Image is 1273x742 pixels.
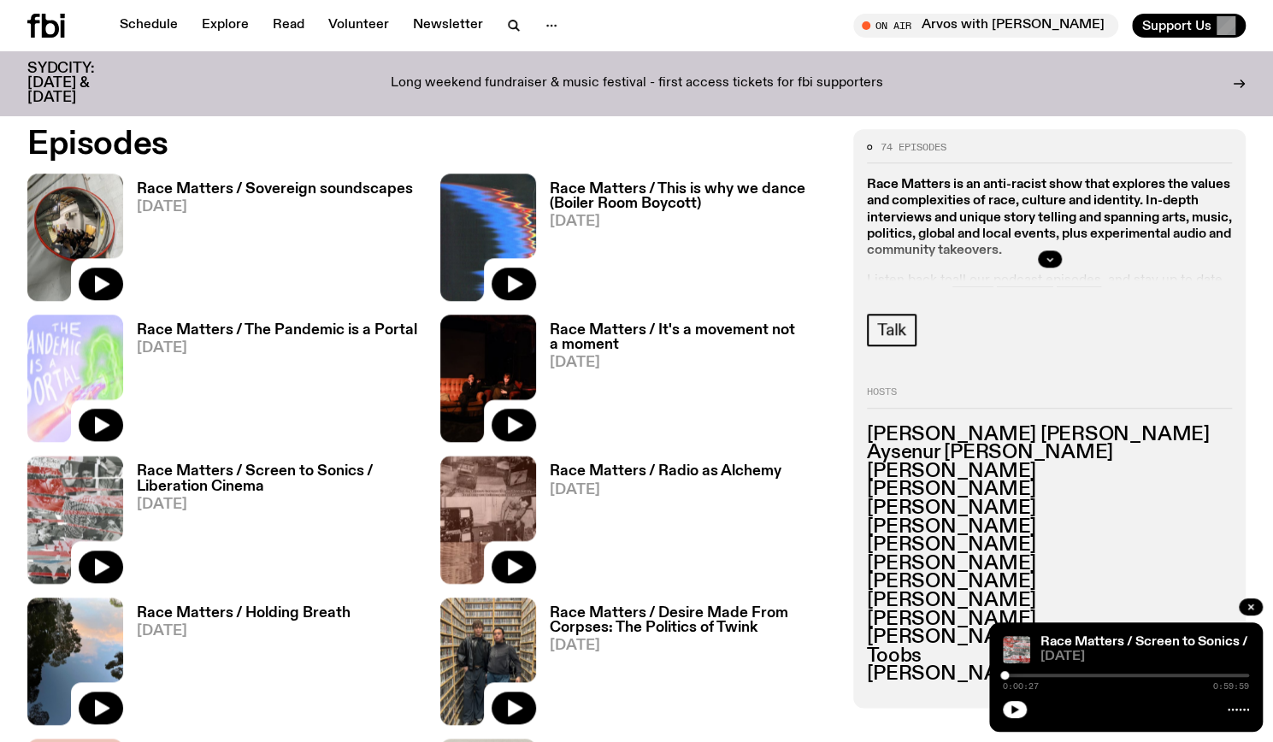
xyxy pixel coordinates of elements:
[27,174,123,301] img: A photo of the Race Matters team taken in a rear view or "blindside" mirror. A bunch of people of...
[867,480,1232,499] h3: [PERSON_NAME]
[137,182,413,197] h3: Race Matters / Sovereign soundscapes
[867,536,1232,555] h3: [PERSON_NAME]
[123,464,420,583] a: Race Matters / Screen to Sonics / Liberation Cinema[DATE]
[137,624,351,639] span: [DATE]
[550,215,833,229] span: [DATE]
[137,606,351,621] h3: Race Matters / Holding Breath
[440,315,536,442] img: A photo of Shareeka and Ethan speaking live at The Red Rattler, a repurposed warehouse venue. The...
[318,14,399,38] a: Volunteer
[137,323,417,338] h3: Race Matters / The Pandemic is a Portal
[536,606,833,725] a: Race Matters / Desire Made From Corpses: The Politics of Twink[DATE]
[137,498,420,512] span: [DATE]
[1040,651,1249,663] span: [DATE]
[137,200,413,215] span: [DATE]
[867,387,1232,408] h2: Hosts
[536,464,781,583] a: Race Matters / Radio as Alchemy[DATE]
[123,606,351,725] a: Race Matters / Holding Breath[DATE]
[550,464,781,479] h3: Race Matters / Radio as Alchemy
[867,592,1232,610] h3: [PERSON_NAME]
[123,182,413,301] a: Race Matters / Sovereign soundscapes[DATE]
[550,483,781,498] span: [DATE]
[867,462,1232,481] h3: [PERSON_NAME]
[867,647,1232,666] h3: Toobs
[123,323,417,442] a: Race Matters / The Pandemic is a Portal[DATE]
[853,14,1118,38] button: On AirArvos with [PERSON_NAME]
[440,174,536,301] img: A spectral view of a waveform, warped and glitched
[440,598,536,725] img: Ethan and Dayvid stand in the fbi music library, they are serving face looking strong but fluid
[27,598,123,725] img: Trees reflect in a body of water in Tommeginne Country, the ancestral lands of Jody, where they c...
[391,76,883,91] p: Long weekend fundraiser & music festival - first access tickets for fbi supporters
[867,610,1232,629] h3: [PERSON_NAME]
[1213,682,1249,691] span: 0:59:59
[867,314,916,346] a: Talk
[536,323,833,442] a: Race Matters / It's a movement not a moment[DATE]
[550,323,833,352] h3: Race Matters / It's a movement not a moment
[1142,18,1211,33] span: Support Us
[137,464,420,493] h3: Race Matters / Screen to Sonics / Liberation Cinema
[403,14,493,38] a: Newsletter
[440,456,536,583] img: A collage of three images. From to bottom: Jose Maceda - Ugnayan - for 20 radio stations (1973) P...
[137,341,417,356] span: [DATE]
[867,665,1232,684] h3: [PERSON_NAME]
[867,628,1232,647] h3: [PERSON_NAME]
[867,444,1232,462] h3: Aysenur [PERSON_NAME]
[536,182,833,301] a: Race Matters / This is why we dance (Boiler Room Boycott)[DATE]
[27,129,833,160] h2: Episodes
[867,555,1232,574] h3: [PERSON_NAME]
[877,321,906,339] span: Talk
[109,14,188,38] a: Schedule
[192,14,259,38] a: Explore
[550,606,833,635] h3: Race Matters / Desire Made From Corpses: The Politics of Twink
[867,499,1232,518] h3: [PERSON_NAME]
[550,182,833,211] h3: Race Matters / This is why we dance (Boiler Room Boycott)
[867,178,1232,257] strong: Race Matters is an anti-racist show that explores the values and complexities of race, culture an...
[1132,14,1246,38] button: Support Us
[262,14,315,38] a: Read
[550,356,833,370] span: [DATE]
[550,639,833,653] span: [DATE]
[1003,682,1039,691] span: 0:00:27
[27,62,137,105] h3: SYDCITY: [DATE] & [DATE]
[881,143,946,152] span: 74 episodes
[867,518,1232,537] h3: [PERSON_NAME]
[867,573,1232,592] h3: [PERSON_NAME]
[867,426,1232,445] h3: [PERSON_NAME] [PERSON_NAME]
